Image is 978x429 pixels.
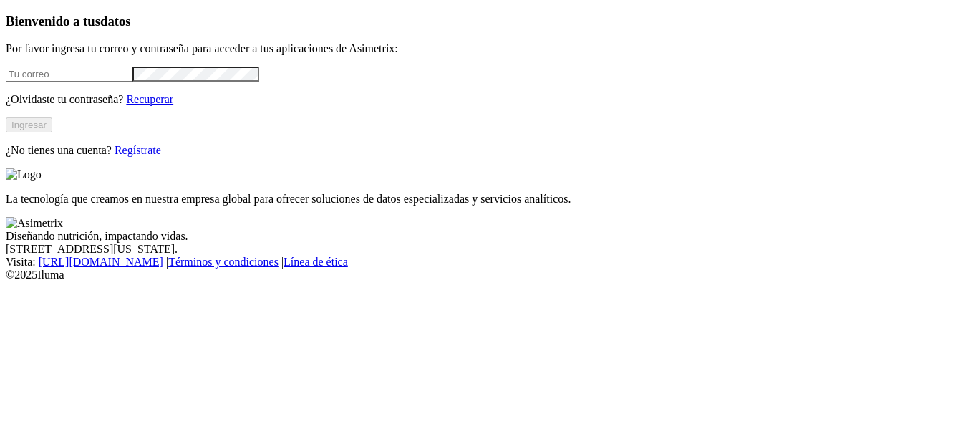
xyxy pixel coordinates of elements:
a: Regístrate [115,144,161,156]
div: © 2025 Iluma [6,269,972,281]
a: Recuperar [126,93,173,105]
a: Línea de ética [284,256,348,268]
p: La tecnología que creamos en nuestra empresa global para ofrecer soluciones de datos especializad... [6,193,972,206]
div: [STREET_ADDRESS][US_STATE]. [6,243,972,256]
button: Ingresar [6,117,52,132]
a: [URL][DOMAIN_NAME] [39,256,163,268]
span: datos [100,14,131,29]
img: Asimetrix [6,217,63,230]
input: Tu correo [6,67,132,82]
a: Términos y condiciones [168,256,279,268]
h3: Bienvenido a tus [6,14,972,29]
div: Diseñando nutrición, impactando vidas. [6,230,972,243]
p: ¿Olvidaste tu contraseña? [6,93,972,106]
p: Por favor ingresa tu correo y contraseña para acceder a tus aplicaciones de Asimetrix: [6,42,972,55]
p: ¿No tienes una cuenta? [6,144,972,157]
div: Visita : | | [6,256,972,269]
img: Logo [6,168,42,181]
